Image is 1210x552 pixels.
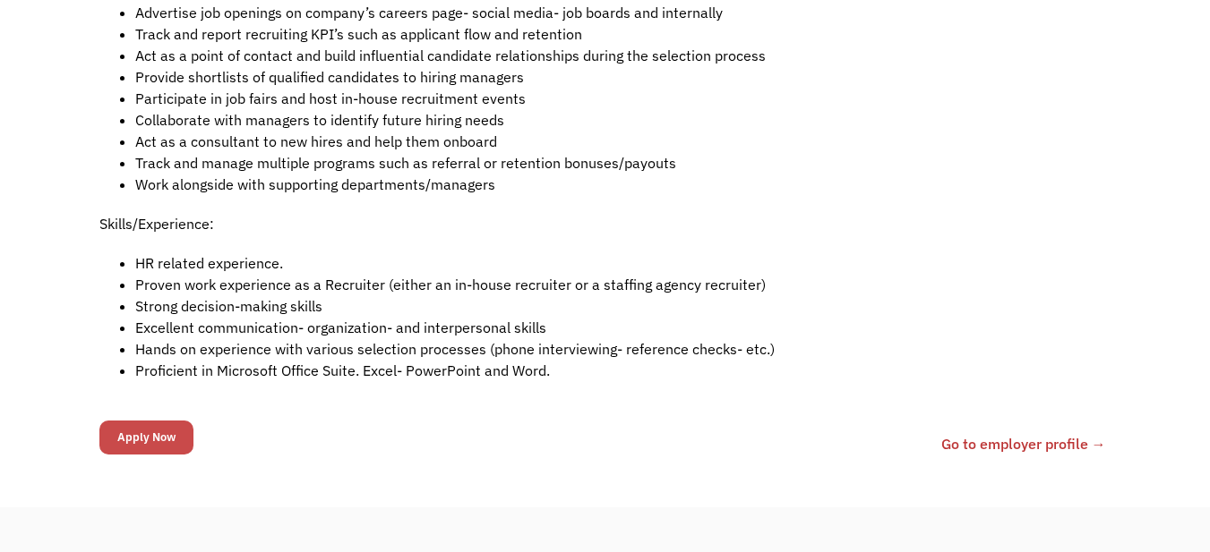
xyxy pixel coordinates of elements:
[135,88,1111,109] li: Participate in job fairs and host in-house recruitment events
[135,152,1111,174] li: Track and manage multiple programs such as referral or retention bonuses/payouts
[99,416,193,459] form: Email Form
[135,68,524,86] span: Provide shortlists of qualified candidates to hiring managers
[135,252,1111,274] li: HR related experience.
[135,297,322,315] span: Strong decision-making skills
[135,360,1111,381] li: Proficient in Microsoft Office Suite. Excel- PowerPoint and Word.
[135,131,1111,152] li: Act as a consultant to new hires and help them onboard
[135,23,1111,45] li: Track and report recruiting KPI’s such as applicant flow and retention
[135,174,1111,195] li: Work alongside with supporting departments/managers
[135,45,1111,66] li: Act as a point of contact and build influential candidate relationships during the selection process
[941,433,1106,454] a: Go to employer profile →
[135,109,1111,131] li: Collaborate with managers to identify future hiring needs
[135,340,775,358] span: Hands on experience with various selection processes (phone interviewing- reference checks- etc.)
[135,318,546,336] span: Excellent communication- organization- and interpersonal skills
[99,213,1111,234] p: Skills/Experience:
[135,4,723,21] span: Advertise job openings on company’s careers page- social media- job boards and internally
[99,420,193,454] input: Apply Now
[135,274,1111,295] li: Proven work experience as a Recruiter (either an in-house recruiter or a staffing agency recruiter)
